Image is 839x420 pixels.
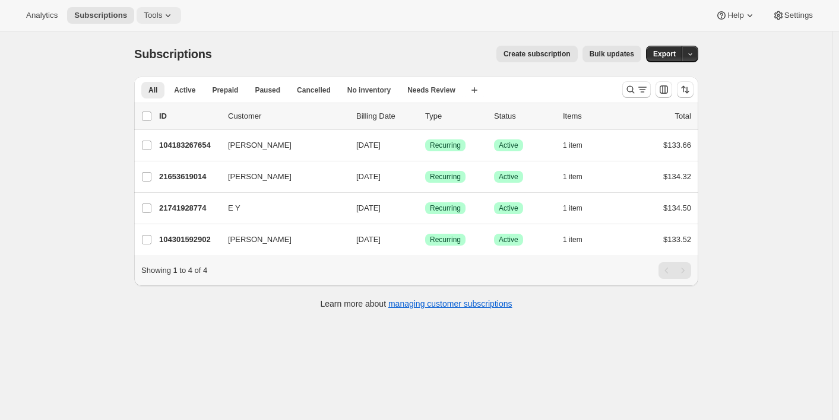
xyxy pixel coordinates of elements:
div: 104183267654[PERSON_NAME][DATE]SuccessRecurringSuccessActive1 item$133.66 [159,137,691,154]
span: $134.32 [663,172,691,181]
nav: Pagination [658,262,691,279]
span: $133.52 [663,235,691,244]
span: Analytics [26,11,58,20]
span: All [148,85,157,95]
p: Showing 1 to 4 of 4 [141,265,207,276]
span: Bulk updates [590,49,634,59]
span: Active [174,85,195,95]
div: IDCustomerBilling DateTypeStatusItemsTotal [159,110,691,122]
span: Cancelled [297,85,331,95]
span: $133.66 [663,141,691,149]
p: Customer [228,110,347,122]
p: Billing Date [356,110,416,122]
span: $134.50 [663,203,691,212]
span: E Y [228,202,240,214]
span: Active [499,235,518,244]
button: Settings [765,7,820,24]
span: 1 item [563,172,582,182]
span: Subscriptions [74,11,127,20]
span: [DATE] [356,141,381,149]
span: No inventory [347,85,391,95]
span: Tools [144,11,162,20]
span: [DATE] [356,172,381,181]
span: Recurring [430,141,461,150]
button: Search and filter results [622,81,651,98]
button: [PERSON_NAME] [221,136,340,155]
span: Active [499,141,518,150]
span: [DATE] [356,203,381,212]
span: Recurring [430,235,461,244]
span: Subscriptions [134,47,212,61]
span: Help [727,11,743,20]
span: 1 item [563,203,582,213]
div: 21741928774E Y[DATE]SuccessRecurringSuccessActive1 item$134.50 [159,200,691,217]
span: Recurring [430,172,461,182]
button: Sort the results [677,81,694,98]
a: managing customer subscriptions [388,299,512,308]
button: Create new view [465,82,484,98]
button: [PERSON_NAME] [221,230,340,249]
span: Export [653,49,676,59]
button: Help [708,7,762,24]
button: 1 item [563,137,596,154]
span: [PERSON_NAME] [228,234,292,246]
span: Paused [255,85,280,95]
span: [PERSON_NAME] [228,171,292,183]
p: 21741928774 [159,202,219,214]
button: Analytics [19,7,65,24]
span: Create subscription [504,49,571,59]
div: Type [425,110,485,122]
div: 104301592902[PERSON_NAME][DATE]SuccessRecurringSuccessActive1 item$133.52 [159,231,691,248]
button: [PERSON_NAME] [221,167,340,186]
span: Recurring [430,203,461,213]
span: [PERSON_NAME] [228,139,292,151]
p: Learn more about [321,298,512,310]
span: 1 item [563,235,582,244]
button: 1 item [563,200,596,217]
p: Status [494,110,553,122]
p: 104301592902 [159,234,219,246]
button: 1 item [563,231,596,248]
div: Items [563,110,622,122]
p: 104183267654 [159,139,219,151]
span: Active [499,203,518,213]
button: Subscriptions [67,7,134,24]
button: 1 item [563,168,596,185]
span: 1 item [563,141,582,150]
p: ID [159,110,219,122]
p: 21653619014 [159,171,219,183]
div: 21653619014[PERSON_NAME][DATE]SuccessRecurringSuccessActive1 item$134.32 [159,168,691,185]
span: [DATE] [356,235,381,244]
p: Total [675,110,691,122]
button: Tools [137,7,181,24]
button: E Y [221,199,340,218]
button: Customize table column order and visibility [656,81,672,98]
span: Needs Review [407,85,455,95]
span: Settings [784,11,813,20]
button: Export [646,46,683,62]
span: Prepaid [212,85,238,95]
button: Bulk updates [582,46,641,62]
span: Active [499,172,518,182]
button: Create subscription [496,46,578,62]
